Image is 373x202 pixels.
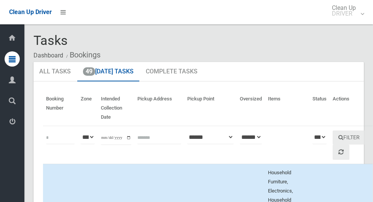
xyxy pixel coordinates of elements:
span: Clean Up Driver [9,8,52,16]
button: Filter [333,130,365,145]
th: Items [265,91,309,126]
li: Bookings [64,48,100,62]
small: DRIVER [332,11,356,16]
span: Tasks [33,33,68,48]
a: Complete Tasks [140,62,203,82]
th: Zone [78,91,98,126]
th: Intended Collection Date [98,91,134,126]
span: 49 [83,67,95,76]
a: All Tasks [33,62,77,82]
th: Oversized [237,91,265,126]
th: Status [309,91,330,126]
th: Actions [330,91,373,126]
th: Booking Number [43,91,78,126]
a: Clean Up Driver [9,6,52,18]
span: Clean Up [328,5,363,16]
a: 49[DATE] Tasks [77,62,139,82]
th: Pickup Address [134,91,184,126]
a: Dashboard [33,52,63,59]
th: Pickup Point [184,91,237,126]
